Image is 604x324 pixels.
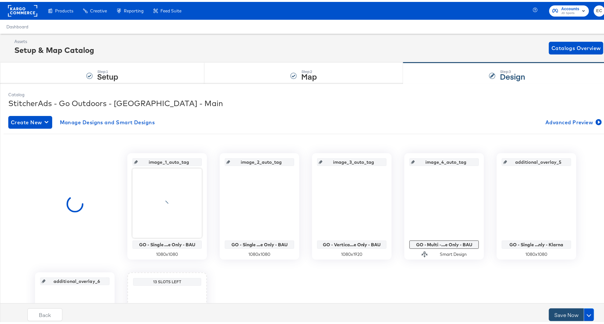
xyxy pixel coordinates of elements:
[549,4,589,15] button: AccountsJD Sports
[57,114,158,127] button: Manage Designs and Smart Designs
[60,116,155,125] span: Manage Designs and Smart Designs
[543,114,603,127] button: Advanced Preview
[302,68,317,72] div: Step: 2
[561,9,579,14] span: JD Sports
[440,249,467,256] div: Smart Design
[14,37,94,43] div: Assets
[500,68,525,72] div: Step: 3
[503,240,570,245] div: GO - Single ...nly - Klarna
[225,249,294,256] div: 1080 x 1080
[8,90,603,96] div: Catalog
[317,249,387,256] div: 1080 x 1920
[14,43,94,54] div: Setup & Map Catalog
[319,240,385,245] div: GO - Vertica...e Only - BAU
[551,42,601,51] span: Catalogs Overview
[135,277,200,283] div: 13 Slots Left
[502,249,571,256] div: 1080 x 1080
[160,6,181,11] span: Feed Suite
[134,240,200,245] div: GO - Single ...e Only - BAU
[596,5,602,13] span: EC
[561,4,579,11] span: Accounts
[97,69,118,80] strong: Setup
[6,22,28,27] a: Dashboard
[500,69,525,80] strong: Design
[8,114,52,127] button: Create New
[124,6,144,11] span: Reporting
[549,40,603,53] button: Catalogs Overview
[90,6,107,11] span: Creative
[11,116,50,125] span: Create New
[55,6,73,11] span: Products
[97,68,118,72] div: Step: 1
[545,116,600,125] span: Advanced Preview
[132,249,202,256] div: 1080 x 1080
[302,69,317,80] strong: Map
[8,96,603,107] div: StitcherAds - Go Outdoors - [GEOGRAPHIC_DATA] - Main
[549,306,584,319] button: Save Now
[27,306,62,319] button: Back
[226,240,293,245] div: GO - Single ...e Only - BAU
[411,240,477,245] div: GO - Multi -...e Only - BAU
